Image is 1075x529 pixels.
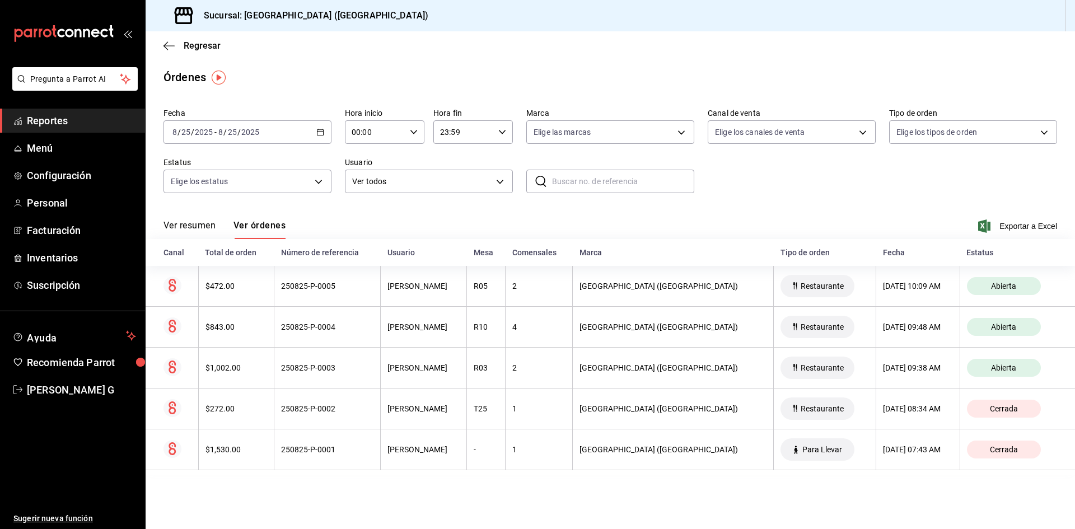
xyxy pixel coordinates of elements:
[966,248,1057,257] div: Estatus
[579,404,766,413] div: [GEOGRAPHIC_DATA] ([GEOGRAPHIC_DATA])
[205,445,267,454] div: $1,530.00
[987,322,1021,331] span: Abierta
[27,355,136,370] span: Recomienda Parrot
[12,67,138,91] button: Pregunta a Parrot AI
[123,29,132,38] button: open_drawer_menu
[796,404,848,413] span: Restaurante
[474,282,498,291] div: R05
[241,128,260,137] input: ----
[163,109,331,117] label: Fecha
[579,322,766,331] div: [GEOGRAPHIC_DATA] ([GEOGRAPHIC_DATA])
[987,282,1021,291] span: Abierta
[579,282,766,291] div: [GEOGRAPHIC_DATA] ([GEOGRAPHIC_DATA])
[579,248,767,257] div: Marca
[474,445,498,454] div: -
[181,128,191,137] input: --
[980,219,1057,233] button: Exportar a Excel
[526,109,694,117] label: Marca
[883,322,952,331] div: [DATE] 09:48 AM
[534,127,591,138] span: Elige las marcas
[798,445,847,454] span: Para Llevar
[796,363,848,372] span: Restaurante
[883,445,952,454] div: [DATE] 07:43 AM
[883,282,952,291] div: [DATE] 10:09 AM
[237,128,241,137] span: /
[13,513,136,525] span: Sugerir nueva función
[205,363,267,372] div: $1,002.00
[387,404,460,413] div: [PERSON_NAME]
[163,220,216,239] button: Ver resumen
[233,220,286,239] button: Ver órdenes
[387,445,460,454] div: [PERSON_NAME]
[195,9,428,22] h3: Sucursal: [GEOGRAPHIC_DATA] ([GEOGRAPHIC_DATA])
[27,329,121,343] span: Ayuda
[883,363,952,372] div: [DATE] 09:38 AM
[987,363,1021,372] span: Abierta
[352,176,492,188] span: Ver todos
[796,322,848,331] span: Restaurante
[163,248,191,257] div: Canal
[345,158,513,166] label: Usuario
[27,195,136,210] span: Personal
[474,363,498,372] div: R03
[177,128,181,137] span: /
[27,278,136,293] span: Suscripción
[796,282,848,291] span: Restaurante
[212,71,226,85] img: Tooltip marker
[433,109,513,117] label: Hora fin
[194,128,213,137] input: ----
[708,109,876,117] label: Canal de venta
[512,322,565,331] div: 4
[163,40,221,51] button: Regresar
[883,404,952,413] div: [DATE] 08:34 AM
[27,113,136,128] span: Reportes
[30,73,120,85] span: Pregunta a Parrot AI
[191,128,194,137] span: /
[27,141,136,156] span: Menú
[227,128,237,137] input: --
[281,363,373,372] div: 250825-P-0003
[512,282,565,291] div: 2
[281,282,373,291] div: 250825-P-0005
[512,248,566,257] div: Comensales
[281,248,374,257] div: Número de referencia
[214,128,217,137] span: -
[512,404,565,413] div: 1
[474,404,498,413] div: T25
[163,69,206,86] div: Órdenes
[474,248,499,257] div: Mesa
[281,404,373,413] div: 250825-P-0002
[163,220,286,239] div: navigation tabs
[345,109,424,117] label: Hora inicio
[387,282,460,291] div: [PERSON_NAME]
[896,127,977,138] span: Elige los tipos de orden
[985,445,1022,454] span: Cerrada
[27,250,136,265] span: Inventarios
[780,248,870,257] div: Tipo de orden
[474,322,498,331] div: R10
[387,322,460,331] div: [PERSON_NAME]
[281,322,373,331] div: 250825-P-0004
[184,40,221,51] span: Regresar
[883,248,953,257] div: Fecha
[579,445,766,454] div: [GEOGRAPHIC_DATA] ([GEOGRAPHIC_DATA])
[27,382,136,397] span: [PERSON_NAME] G
[985,404,1022,413] span: Cerrada
[715,127,805,138] span: Elige los canales de venta
[387,248,460,257] div: Usuario
[579,363,766,372] div: [GEOGRAPHIC_DATA] ([GEOGRAPHIC_DATA])
[223,128,227,137] span: /
[387,363,460,372] div: [PERSON_NAME]
[512,445,565,454] div: 1
[512,363,565,372] div: 2
[889,109,1057,117] label: Tipo de orden
[8,81,138,93] a: Pregunta a Parrot AI
[171,176,228,187] span: Elige los estatus
[552,170,694,193] input: Buscar no. de referencia
[27,223,136,238] span: Facturación
[27,168,136,183] span: Configuración
[163,158,331,166] label: Estatus
[205,282,267,291] div: $472.00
